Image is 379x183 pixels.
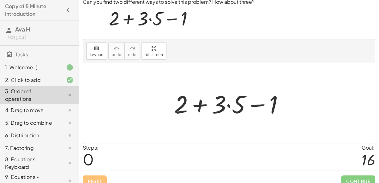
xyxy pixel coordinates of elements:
i: redo [129,45,135,52]
i: Task finished and correct. [66,76,74,84]
span: 0 [83,150,94,169]
div: 5. Drag to combine [5,119,56,127]
i: undo [113,45,119,52]
div: 7. Factoring [5,144,56,152]
i: Task not started. [66,132,74,139]
span: Ava H [15,26,30,33]
div: 1. Welcome :) [5,64,56,71]
button: fullscreen [141,43,166,60]
div: 4. Drag to move [5,106,56,114]
div: 8. Equations - Keyboard [5,156,56,171]
i: keyboard [93,45,99,52]
div: Not you? [8,34,74,40]
span: redo [128,53,136,57]
div: 3. Order of operations [5,88,56,103]
i: Task not started. [66,144,74,152]
i: Task not started. [66,119,74,127]
label: Steps: [83,144,99,151]
i: Task finished. [66,64,74,71]
i: Task not started. [66,159,74,167]
button: redoredo [124,43,140,60]
button: keyboardkeypad [86,43,107,60]
span: fullscreen [145,53,163,57]
img: c98fd760e6ed093c10ccf3c4ca28a3dcde0f4c7a2f3786375f60a510364f4df2.gif [102,6,195,32]
div: Goal: [362,144,375,152]
i: Task not started. [66,91,74,99]
span: undo [112,53,121,57]
div: 2. Click to add [5,76,56,84]
i: Task not started. [66,106,74,114]
span: Tasks [15,51,28,58]
button: undoundo [108,43,125,60]
span: keypad [90,53,104,57]
h4: Copy of 5 Minute Introduction [5,3,62,18]
div: 6. Distribution [5,132,56,139]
